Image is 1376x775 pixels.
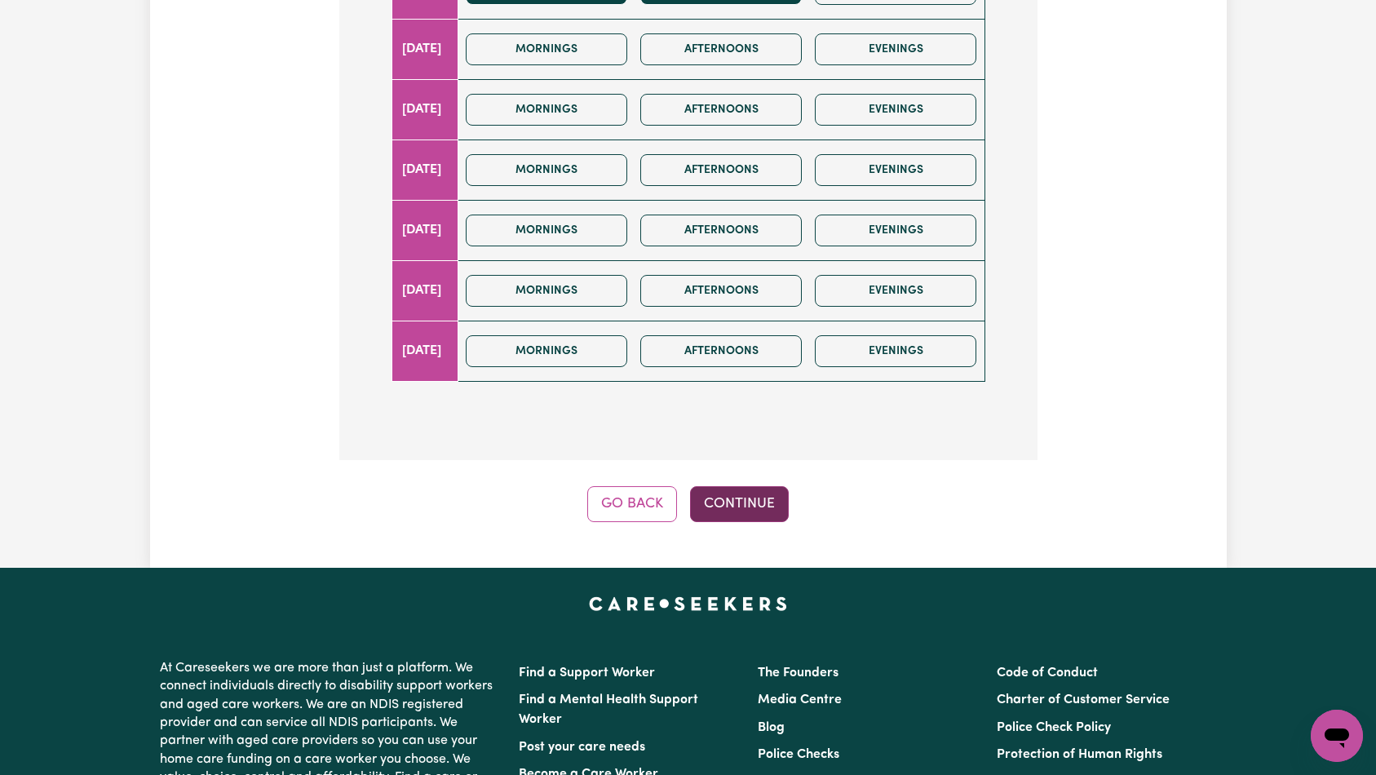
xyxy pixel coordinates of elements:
button: Evenings [815,154,976,186]
a: Code of Conduct [997,666,1098,680]
button: Afternoons [640,33,802,65]
a: The Founders [758,666,838,680]
a: Charter of Customer Service [997,693,1170,706]
button: Mornings [466,154,627,186]
a: Media Centre [758,693,842,706]
a: Careseekers home page [589,597,787,610]
button: Afternoons [640,335,802,367]
button: Mornings [466,335,627,367]
a: Find a Mental Health Support Worker [519,693,698,726]
td: [DATE] [392,200,458,260]
button: Evenings [815,335,976,367]
iframe: Button to launch messaging window [1311,710,1363,762]
td: [DATE] [392,260,458,321]
button: Afternoons [640,154,802,186]
td: [DATE] [392,139,458,200]
button: Afternoons [640,215,802,246]
button: Continue [690,486,789,522]
button: Evenings [815,33,976,65]
button: Evenings [815,215,976,246]
a: Find a Support Worker [519,666,655,680]
a: Police Checks [758,748,839,761]
button: Mornings [466,275,627,307]
button: Mornings [466,215,627,246]
td: [DATE] [392,79,458,139]
button: Afternoons [640,275,802,307]
td: [DATE] [392,321,458,381]
button: Evenings [815,94,976,126]
button: Mornings [466,33,627,65]
button: Afternoons [640,94,802,126]
a: Protection of Human Rights [997,748,1162,761]
button: Mornings [466,94,627,126]
td: [DATE] [392,19,458,79]
a: Post your care needs [519,741,645,754]
a: Police Check Policy [997,721,1111,734]
button: Go Back [587,486,677,522]
a: Blog [758,721,785,734]
button: Evenings [815,275,976,307]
